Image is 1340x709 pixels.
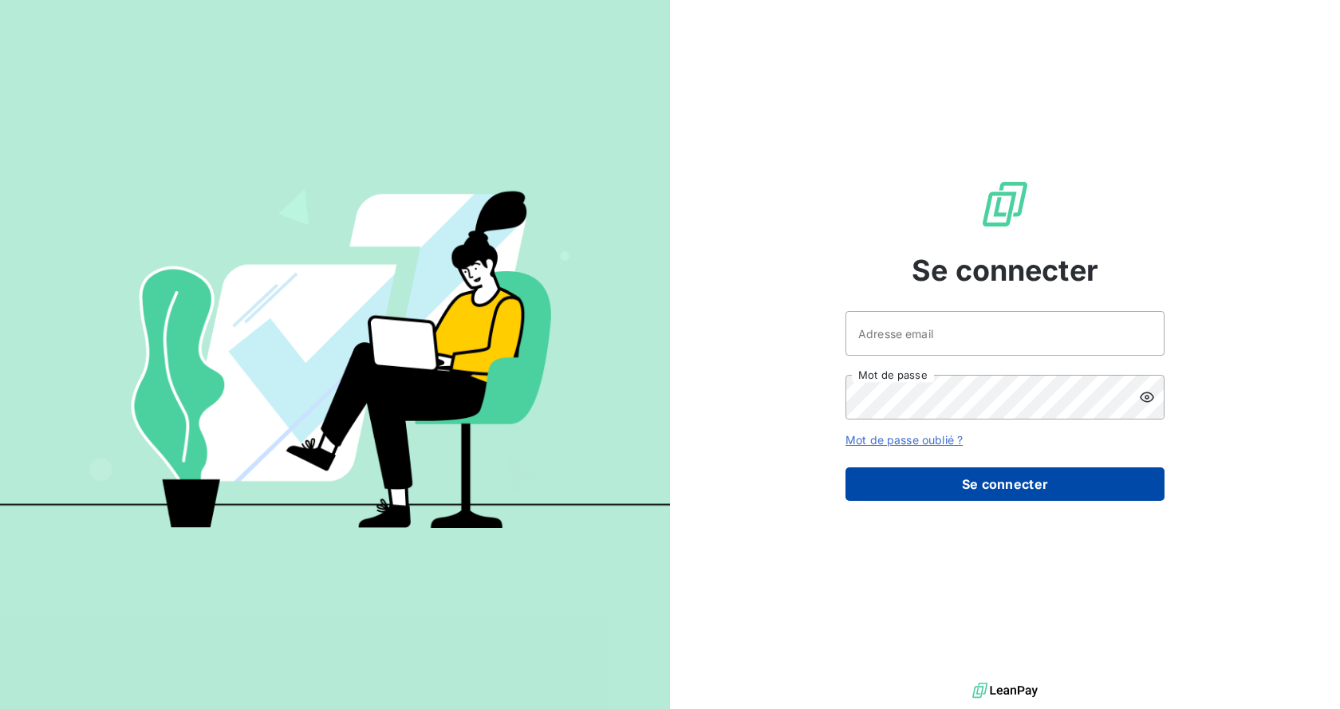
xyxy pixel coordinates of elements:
[912,249,1098,292] span: Se connecter
[845,433,963,447] a: Mot de passe oublié ?
[972,679,1038,703] img: logo
[845,467,1165,501] button: Se connecter
[845,311,1165,356] input: placeholder
[979,179,1031,230] img: Logo LeanPay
